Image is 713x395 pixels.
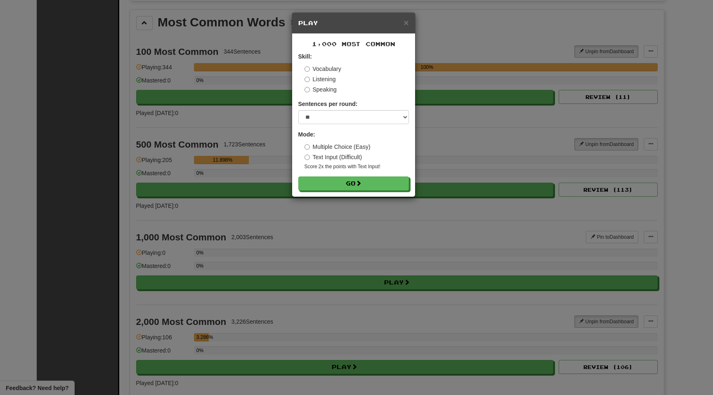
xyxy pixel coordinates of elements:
[305,66,310,72] input: Vocabulary
[404,18,408,27] button: Close
[305,75,336,83] label: Listening
[305,155,310,160] input: Text Input (Difficult)
[305,77,310,82] input: Listening
[305,163,409,170] small: Score 2x the points with Text Input !
[305,144,310,150] input: Multiple Choice (Easy)
[298,53,312,60] strong: Skill:
[305,87,310,92] input: Speaking
[305,65,341,73] label: Vocabulary
[298,131,315,138] strong: Mode:
[305,85,337,94] label: Speaking
[404,18,408,27] span: ×
[305,143,371,151] label: Multiple Choice (Easy)
[298,176,409,190] button: Go
[305,153,362,161] label: Text Input (Difficult)
[298,19,409,27] h5: Play
[298,100,358,108] label: Sentences per round:
[312,40,395,47] span: 1,000 Most Common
